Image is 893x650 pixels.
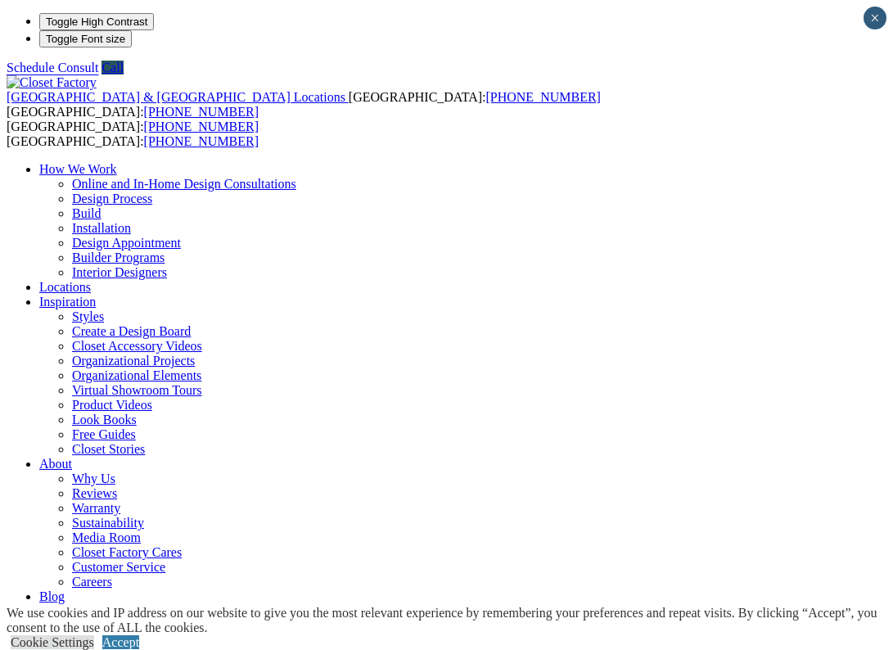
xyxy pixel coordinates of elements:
[72,472,115,485] a: Why Us
[72,545,182,559] a: Closet Factory Cares
[46,33,125,45] span: Toggle Font size
[72,324,191,338] a: Create a Design Board
[144,105,259,119] a: [PHONE_NUMBER]
[72,427,136,441] a: Free Guides
[7,75,97,90] img: Closet Factory
[864,7,886,29] button: Close
[7,90,345,104] span: [GEOGRAPHIC_DATA] & [GEOGRAPHIC_DATA] Locations
[72,251,165,264] a: Builder Programs
[72,501,120,515] a: Warranty
[39,604,101,618] a: Franchising
[39,280,91,294] a: Locations
[7,606,893,635] div: We use cookies and IP address on our website to give you the most relevant experience by remember...
[72,516,144,530] a: Sustainability
[144,134,259,148] a: [PHONE_NUMBER]
[7,120,259,148] span: [GEOGRAPHIC_DATA]: [GEOGRAPHIC_DATA]:
[72,530,141,544] a: Media Room
[72,309,104,323] a: Styles
[39,295,96,309] a: Inspiration
[72,413,137,427] a: Look Books
[72,398,152,412] a: Product Videos
[46,16,147,28] span: Toggle High Contrast
[485,90,600,104] a: [PHONE_NUMBER]
[72,383,202,397] a: Virtual Showroom Tours
[72,221,131,235] a: Installation
[72,339,202,353] a: Closet Accessory Videos
[72,236,181,250] a: Design Appointment
[39,13,154,30] button: Toggle High Contrast
[7,90,601,119] span: [GEOGRAPHIC_DATA]: [GEOGRAPHIC_DATA]:
[72,442,145,456] a: Closet Stories
[102,635,139,649] a: Accept
[72,354,195,368] a: Organizational Projects
[101,61,124,74] a: Call
[72,560,165,574] a: Customer Service
[7,90,349,104] a: [GEOGRAPHIC_DATA] & [GEOGRAPHIC_DATA] Locations
[144,120,259,133] a: [PHONE_NUMBER]
[72,575,112,589] a: Careers
[11,635,94,649] a: Cookie Settings
[39,30,132,47] button: Toggle Font size
[72,206,101,220] a: Build
[39,589,65,603] a: Blog
[7,61,98,74] a: Schedule Consult
[39,457,72,471] a: About
[72,368,201,382] a: Organizational Elements
[39,162,117,176] a: How We Work
[72,177,296,191] a: Online and In-Home Design Consultations
[72,192,152,205] a: Design Process
[72,265,167,279] a: Interior Designers
[72,486,117,500] a: Reviews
